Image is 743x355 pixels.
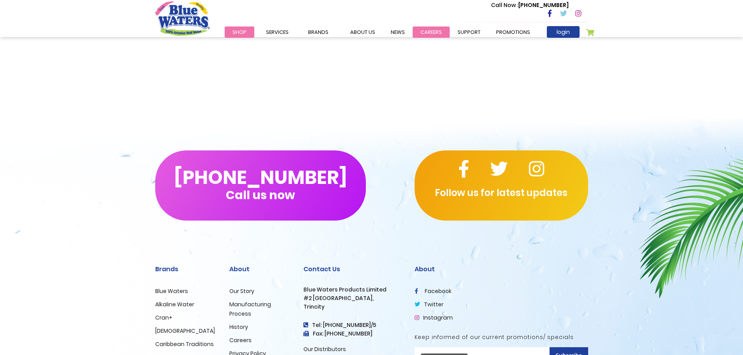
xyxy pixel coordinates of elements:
[415,334,588,341] h5: Keep informed of our current promotions/ specials
[155,327,215,335] a: [DEMOGRAPHIC_DATA]
[342,26,383,38] a: about us
[155,150,366,221] button: [PHONE_NUMBER]Call us now
[415,287,452,295] a: facebook
[303,345,346,353] a: Our Distributors
[491,1,569,9] p: [PHONE_NUMBER]
[383,26,413,38] a: News
[229,323,248,331] a: History
[415,300,443,308] a: twitter
[155,300,194,308] a: Alkaline Water
[155,265,218,273] h2: Brands
[415,265,588,273] h2: About
[155,287,188,295] a: Blue Waters
[266,28,289,36] span: Services
[155,314,172,321] a: Cran+
[229,336,252,344] a: Careers
[303,295,403,302] h3: #2 [GEOGRAPHIC_DATA],
[547,26,580,38] a: login
[155,340,214,348] a: Caribbean Traditions
[491,1,518,9] span: Call Now :
[303,286,403,293] h3: Blue Waters Products Limited
[303,304,403,310] h3: Trincity
[229,265,292,273] h2: About
[155,1,210,35] a: store logo
[303,322,403,329] h4: Tel: [PHONE_NUMBER]/5
[415,186,588,200] p: Follow us for latest updates
[413,26,450,38] a: careers
[303,330,403,337] h3: Fax: [PHONE_NUMBER]
[415,314,453,321] a: Instagram
[308,28,328,36] span: Brands
[229,287,254,295] a: Our Story
[232,28,246,36] span: Shop
[226,193,295,197] span: Call us now
[488,26,538,38] a: Promotions
[450,26,488,38] a: support
[303,265,403,273] h2: Contact Us
[229,300,271,318] a: Manufacturing Process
